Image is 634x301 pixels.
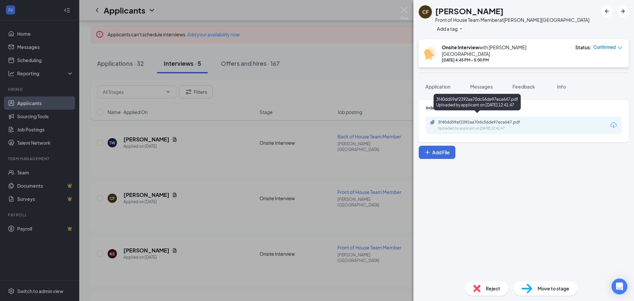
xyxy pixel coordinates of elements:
[430,120,537,131] a: Paperclip3f40dd59af2392aa70dc56de97eca647.pdfUploaded by applicant on [DATE] 12:41:47
[619,7,627,15] svg: ArrowRight
[426,105,621,111] div: Indeed Resume
[486,285,500,292] span: Reject
[430,120,435,125] svg: Paperclip
[617,46,622,50] span: down
[617,5,629,17] button: ArrowRight
[442,44,479,50] b: Onsite Interview
[442,44,569,57] div: with [PERSON_NAME][GEOGRAPHIC_DATA]
[601,5,613,17] button: ArrowLeftNew
[435,25,465,32] button: PlusAdd a tag
[438,126,537,131] div: Uploaded by applicant on [DATE] 12:41:47
[438,120,530,125] div: 3f40dd59af2392aa70dc56de97eca647.pdf
[442,57,569,63] div: [DATE] 4:45 PM - 5:00 PM
[603,7,611,15] svg: ArrowLeftNew
[575,44,591,51] div: Status :
[419,146,455,159] button: Add FilePlus
[593,44,616,51] span: Confirmed
[424,149,431,156] svg: Plus
[538,285,569,292] span: Move to stage
[612,279,627,294] div: Open Intercom Messenger
[557,84,566,90] span: Info
[435,5,504,17] h1: [PERSON_NAME]
[434,94,521,110] div: 3f40dd59af2392aa70dc56de97eca647.pdf Uploaded by applicant on [DATE] 12:41:47
[470,84,493,90] span: Messages
[610,121,617,129] svg: Download
[425,84,450,90] span: Application
[459,27,463,31] svg: Plus
[422,9,429,15] div: CF
[512,84,535,90] span: Feedback
[435,17,589,23] div: Front of House Team Member at [PERSON_NAME][GEOGRAPHIC_DATA]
